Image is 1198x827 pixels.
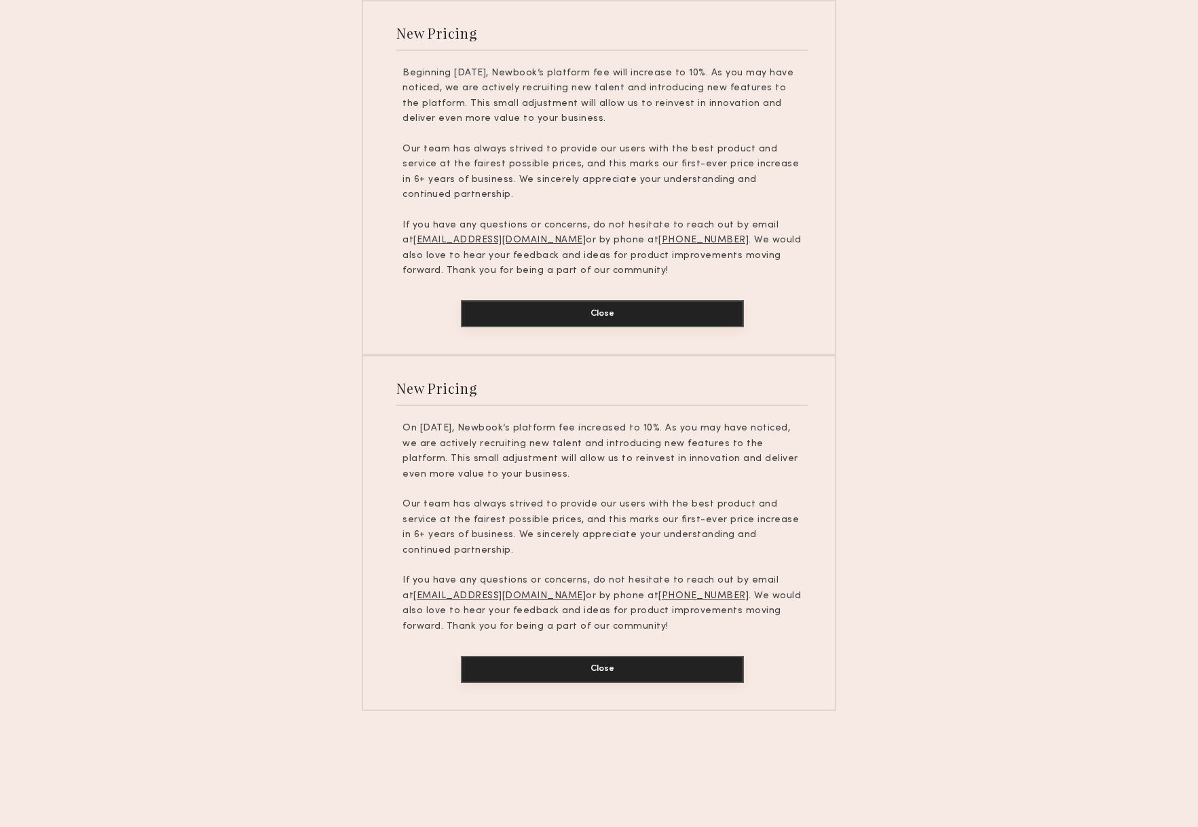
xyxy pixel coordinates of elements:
p: If you have any questions or concerns, do not hesitate to reach out by email at or by phone at . ... [403,573,802,634]
u: [PHONE_NUMBER] [658,236,749,244]
p: Beginning [DATE], Newbook’s platform fee will increase to 10%. As you may have noticed, we are ac... [403,66,802,127]
button: Close [461,656,744,683]
div: New Pricing [396,24,477,42]
p: On [DATE], Newbook’s platform fee increased to 10%. As you may have noticed, we are actively recr... [403,421,802,482]
u: [EMAIL_ADDRESS][DOMAIN_NAME] [413,591,586,600]
p: If you have any questions or concerns, do not hesitate to reach out by email at or by phone at . ... [403,218,802,279]
p: Our team has always strived to provide our users with the best product and service at the fairest... [403,142,802,203]
u: [PHONE_NUMBER] [658,591,749,600]
div: New Pricing [396,379,477,397]
p: Our team has always strived to provide our users with the best product and service at the fairest... [403,497,802,558]
button: Close [461,300,744,327]
u: [EMAIL_ADDRESS][DOMAIN_NAME] [413,236,586,244]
